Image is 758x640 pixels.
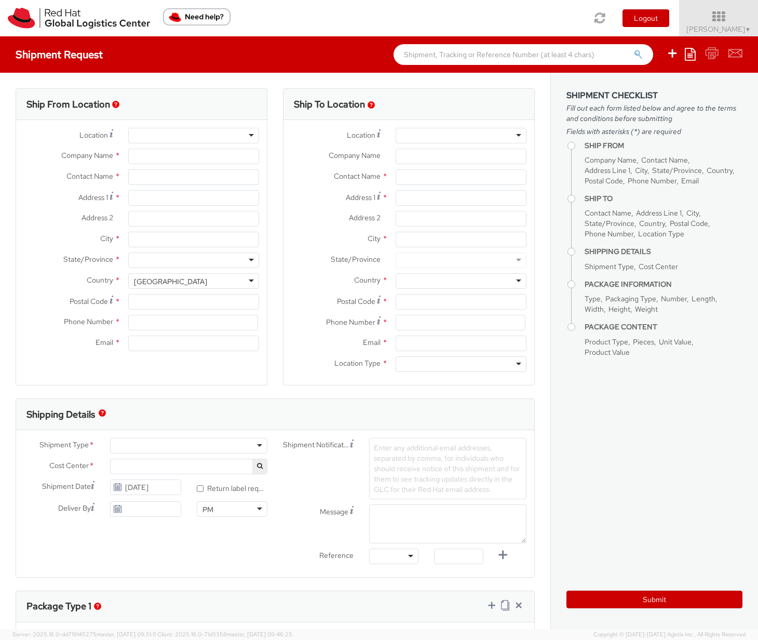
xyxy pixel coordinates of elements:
span: Product Type [585,337,628,346]
span: City [368,234,381,243]
div: [GEOGRAPHIC_DATA] [134,276,207,287]
span: Server: 2025.18.0-dd719145275 [12,631,156,638]
h3: Ship To Location [294,99,365,110]
button: Need help? [163,8,231,25]
span: Address 2 [349,213,381,222]
input: Return label required [197,485,204,492]
span: Reference [319,551,354,560]
span: City [686,208,699,218]
span: Contact Name [334,171,381,181]
span: [PERSON_NAME] [686,24,751,34]
span: Client: 2025.18.0-71d3358 [157,631,292,638]
span: Contact Name [641,155,688,165]
span: Country [87,275,113,285]
span: Height [608,304,630,314]
span: Postal Code [670,219,708,228]
h4: Package Content [585,323,742,331]
span: Company Name [61,151,113,160]
span: master, [DATE] 09:46:25 [227,631,292,638]
span: Fields with asterisks (*) are required [566,126,742,137]
span: master, [DATE] 09:51:11 [97,631,156,638]
span: Email [96,338,113,347]
span: Number [661,294,687,303]
span: Email [363,338,381,347]
span: Contact Name [66,171,113,181]
h4: Ship From [585,142,742,150]
span: Phone Number [585,229,633,238]
span: Company Name [585,155,637,165]
h3: Shipping Details [26,409,95,420]
span: Location Type [638,229,684,238]
h4: Shipping Details [585,248,742,256]
button: Logout [622,9,669,27]
span: Postal Code [337,297,375,306]
span: Address 1 [78,193,108,202]
span: Country [354,275,381,285]
span: Shipment Type [585,262,634,271]
span: Cost Center [49,460,89,472]
span: Phone Number [64,317,113,326]
span: Packaging Type [605,294,656,303]
span: Location Type [334,358,381,368]
h3: Shipment Checklist [566,91,742,100]
span: Product Value [585,348,630,357]
span: Address 2 [82,213,113,222]
span: State/Province [63,255,113,264]
span: Fill out each form listed below and agree to the terms and conditions before submitting [566,103,742,124]
span: Postal Code [70,297,108,306]
span: Location [79,130,108,140]
span: State/Province [585,219,634,228]
h4: Package Information [585,281,742,288]
span: Address Line 1 [636,208,682,218]
h3: Package Type 1 [26,601,91,611]
span: Country [707,166,733,175]
img: rh-logistics-00dfa346123c4ec078e1.svg [8,8,150,29]
span: Phone Number [628,176,676,185]
span: Deliver By [58,503,91,514]
span: Width [585,304,604,314]
span: Cost Center [639,262,678,271]
span: State/Province [652,166,702,175]
span: Location [347,130,375,140]
h4: Ship To [585,195,742,203]
input: Shipment, Tracking or Reference Number (at least 4 chars) [394,44,653,65]
span: Enter any additional email addresses, separated by comma, for individuals who should receive noti... [374,443,520,494]
span: Phone Number [326,317,375,327]
span: Message [320,507,348,516]
span: Length [692,294,715,303]
span: Shipment Notification [283,439,350,450]
span: Weight [635,304,658,314]
span: Shipment Date [42,481,91,492]
label: Return label required [197,482,267,494]
span: Pieces [633,337,654,346]
span: Address 1 [346,193,375,202]
span: City [100,234,113,243]
span: Company Name [329,151,381,160]
span: Copyright © [DATE]-[DATE] Agistix Inc., All Rights Reserved [593,631,746,639]
span: Email [681,176,699,185]
span: State/Province [331,255,381,264]
span: ▼ [745,25,751,34]
button: Submit [566,591,742,608]
span: Unit Value [659,337,692,346]
h3: Ship From Location [26,99,110,110]
div: PM [202,504,213,515]
span: Contact Name [585,208,631,218]
span: City [635,166,647,175]
span: Postal Code [585,176,623,185]
span: Shipment Type [39,439,89,451]
h4: Shipment Request [16,49,103,60]
span: Address Line 1 [585,166,630,175]
span: Type [585,294,601,303]
span: Country [639,219,665,228]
